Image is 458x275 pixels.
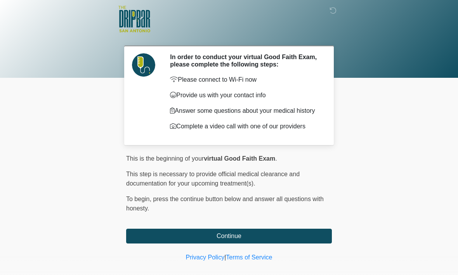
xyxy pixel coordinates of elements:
[275,155,277,162] span: .
[224,254,226,261] a: |
[126,155,204,162] span: This is the beginning of your
[204,155,275,162] strong: virtual Good Faith Exam
[126,196,153,202] span: To begin,
[186,254,225,261] a: Privacy Policy
[126,196,324,212] span: press the continue button below and answer all questions with honesty.
[170,122,320,131] p: Complete a video call with one of our providers
[170,75,320,84] p: Please connect to Wi-Fi now
[226,254,272,261] a: Terms of Service
[170,91,320,100] p: Provide us with your contact info
[170,53,320,68] h2: In order to conduct your virtual Good Faith Exam, please complete the following steps:
[132,53,155,77] img: Agent Avatar
[126,229,332,243] button: Continue
[126,171,300,187] span: This step is necessary to provide official medical clearance and documentation for your upcoming ...
[118,6,150,33] img: The DRIPBaR - San Antonio Fossil Creek Logo
[170,106,320,116] p: Answer some questions about your medical history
